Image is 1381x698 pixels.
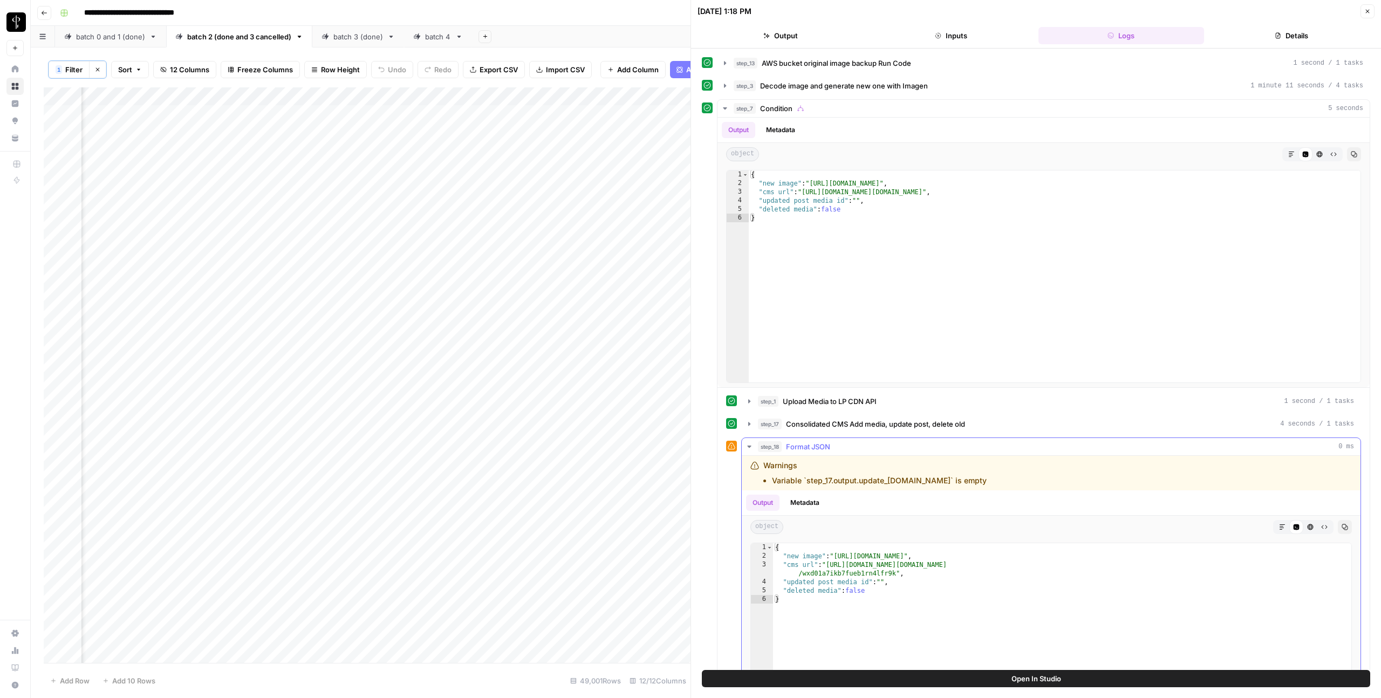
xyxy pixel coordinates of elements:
button: 1 second / 1 tasks [717,54,1370,72]
div: Warnings [763,460,987,486]
button: 4 seconds / 1 tasks [742,415,1361,433]
button: Add Power Agent [670,61,751,78]
button: Add Row [44,672,96,689]
button: Sort [111,61,149,78]
a: Settings [6,625,24,642]
a: batch 3 (done) [312,26,404,47]
button: Open In Studio [702,670,1370,687]
button: Add 10 Rows [96,672,162,689]
button: Logs [1038,27,1205,44]
a: Insights [6,95,24,112]
a: Your Data [6,129,24,147]
div: batch 2 (done and 3 cancelled) [187,31,291,42]
div: batch 3 (done) [333,31,383,42]
button: 1 minute 11 seconds / 4 tasks [717,77,1370,94]
button: Inputs [868,27,1034,44]
button: Help + Support [6,676,24,694]
button: Output [722,122,755,138]
span: Format JSON [786,441,830,452]
span: Decode image and generate new one with Imagen [760,80,928,91]
div: 12/12 Columns [625,672,690,689]
button: 1 second / 1 tasks [742,393,1361,410]
span: 1 [57,65,60,74]
div: 1 [751,543,773,552]
button: Freeze Columns [221,61,300,78]
span: Open In Studio [1011,673,1061,684]
span: 5 seconds [1328,104,1363,113]
a: Browse [6,78,24,95]
span: Condition [760,103,792,114]
span: Toggle code folding, rows 1 through 6 [742,170,748,179]
span: 12 Columns [170,64,209,75]
div: 1 [727,170,749,179]
a: Opportunities [6,112,24,129]
span: Filter [65,64,83,75]
div: 3 [751,560,773,578]
button: Metadata [760,122,802,138]
div: 4 [727,196,749,205]
img: LP Production Workloads Logo [6,12,26,32]
div: batch 4 [425,31,451,42]
span: Add Column [617,64,659,75]
span: step_3 [734,80,756,91]
button: Details [1208,27,1375,44]
button: 12 Columns [153,61,216,78]
span: object [750,520,783,534]
button: 0 ms [742,438,1361,455]
button: Output [746,495,780,511]
span: Add Row [60,675,90,686]
span: Export CSV [480,64,518,75]
a: Learning Hub [6,659,24,676]
button: 5 seconds [717,100,1370,117]
span: AWS bucket original image backup Run Code [762,58,911,69]
span: 0 ms [1338,442,1354,451]
span: object [726,147,759,161]
div: 1 [56,65,62,74]
button: Redo [418,61,459,78]
span: 4 seconds / 1 tasks [1280,419,1354,429]
button: Row Height [304,61,367,78]
a: Usage [6,642,24,659]
div: 2 [727,179,749,188]
button: Add Column [600,61,666,78]
button: Export CSV [463,61,525,78]
div: 5 [751,586,773,595]
span: Upload Media to LP CDN API [783,396,877,407]
div: 5 [727,205,749,214]
div: 4 [751,578,773,586]
div: 2 [751,552,773,560]
a: batch 4 [404,26,472,47]
div: 49,001 Rows [566,672,625,689]
span: 1 minute 11 seconds / 4 tasks [1250,81,1363,91]
li: Variable `step_17.output.update_[DOMAIN_NAME]` is empty [772,475,987,486]
span: step_7 [734,103,756,114]
span: Import CSV [546,64,585,75]
button: Workspace: LP Production Workloads [6,9,24,36]
span: Freeze Columns [237,64,293,75]
a: batch 0 and 1 (done) [55,26,166,47]
span: Consolidated CMS Add media, update post, delete old [786,419,965,429]
span: Add 10 Rows [112,675,155,686]
span: step_13 [734,58,757,69]
div: [DATE] 1:18 PM [698,6,751,17]
button: Metadata [784,495,826,511]
div: 6 [727,214,749,222]
button: 1Filter [49,61,89,78]
span: step_18 [758,441,782,452]
a: batch 2 (done and 3 cancelled) [166,26,312,47]
a: Home [6,60,24,78]
span: Row Height [321,64,360,75]
div: 6 [751,595,773,604]
button: Output [698,27,864,44]
span: Toggle code folding, rows 1 through 6 [767,543,772,552]
button: Import CSV [529,61,592,78]
button: Undo [371,61,413,78]
span: 1 second / 1 tasks [1284,396,1354,406]
span: Redo [434,64,452,75]
span: step_1 [758,396,778,407]
span: Undo [388,64,406,75]
div: 3 [727,188,749,196]
span: 1 second / 1 tasks [1293,58,1363,68]
span: Sort [118,64,132,75]
span: step_17 [758,419,782,429]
